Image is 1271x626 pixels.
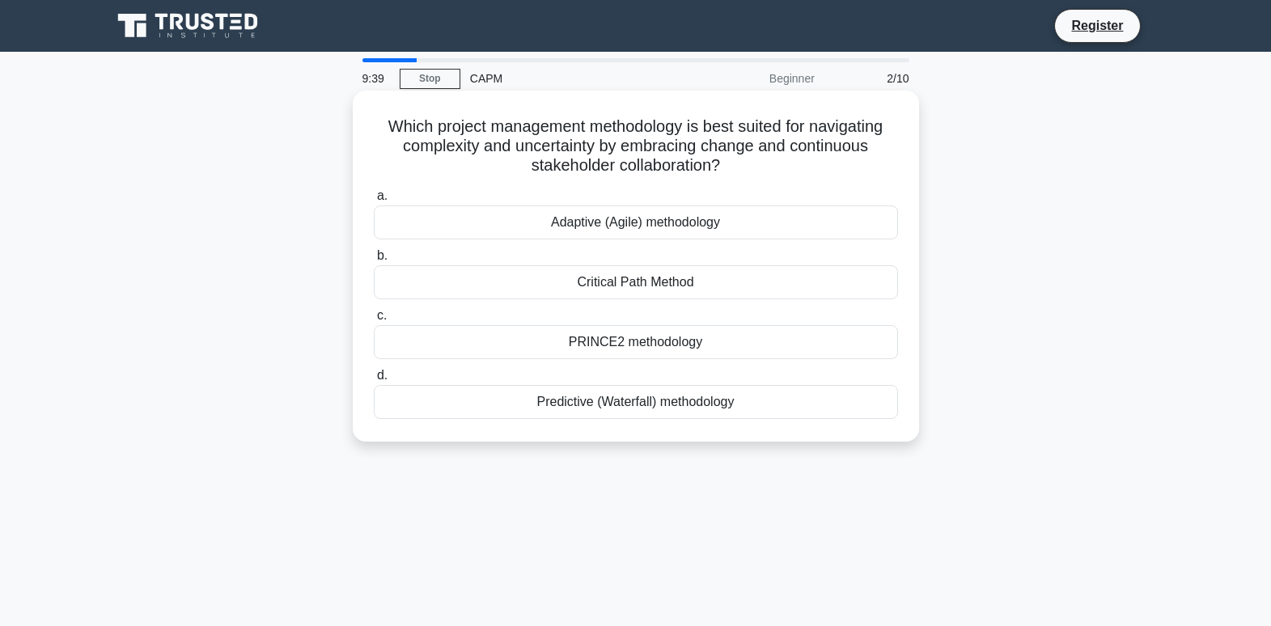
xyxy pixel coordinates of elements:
[374,385,898,419] div: Predictive (Waterfall) methodology
[1061,15,1133,36] a: Register
[377,188,388,202] span: a.
[824,62,919,95] div: 2/10
[353,62,400,95] div: 9:39
[374,265,898,299] div: Critical Path Method
[460,62,683,95] div: CAPM
[377,308,387,322] span: c.
[372,116,900,176] h5: Which project management methodology is best suited for navigating complexity and uncertainty by ...
[683,62,824,95] div: Beginner
[377,248,388,262] span: b.
[400,69,460,89] a: Stop
[377,368,388,382] span: d.
[374,205,898,239] div: Adaptive (Agile) methodology
[374,325,898,359] div: PRINCE2 methodology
